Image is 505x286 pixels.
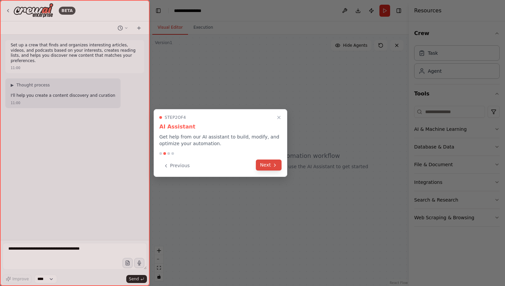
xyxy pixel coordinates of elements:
[275,113,283,121] button: Close walkthrough
[159,160,194,171] button: Previous
[159,133,282,147] p: Get help from our AI assistant to build, modify, and optimize your automation.
[256,160,282,171] button: Next
[159,123,282,131] h3: AI Assistant
[165,115,186,120] span: Step 2 of 4
[154,6,163,15] button: Hide left sidebar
